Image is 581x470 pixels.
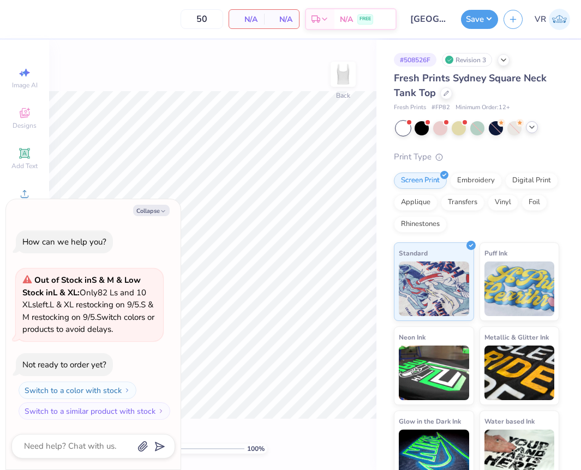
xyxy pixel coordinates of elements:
div: Foil [522,194,547,211]
div: # 508526F [394,53,436,67]
span: FREE [360,15,371,23]
div: Vinyl [488,194,518,211]
span: Minimum Order: 12 + [456,103,510,112]
img: Standard [399,261,469,316]
div: Transfers [441,194,484,211]
span: Neon Ink [399,331,426,343]
div: Rhinestones [394,216,447,233]
span: VR [535,13,546,26]
img: Switch to a similar product with stock [158,408,164,414]
span: 100 % [247,444,265,454]
strong: & Low Stock in L & XL : [22,275,141,298]
span: Water based Ink [484,415,535,427]
div: Applique [394,194,438,211]
span: Add Text [11,162,38,170]
span: Fresh Prints [394,103,426,112]
img: Switch to a color with stock [124,387,130,394]
button: Switch to a similar product with stock [19,402,170,420]
input: – – [181,9,223,29]
div: Embroidery [450,172,502,189]
img: Puff Ink [484,261,555,316]
img: Val Rhey Lodueta [549,9,570,30]
span: Puff Ink [484,247,507,259]
div: Not ready to order yet? [22,359,106,370]
div: Print Type [394,151,559,163]
strong: Out of Stock in S & M [34,275,116,285]
img: Neon Ink [399,346,469,400]
input: Untitled Design [402,8,456,30]
span: Standard [399,247,428,259]
span: # FP82 [432,103,450,112]
span: N/A [340,14,353,25]
span: Metallic & Glitter Ink [484,331,549,343]
button: Save [461,10,498,29]
span: N/A [271,14,292,25]
span: Glow in the Dark Ink [399,415,461,427]
img: Back [332,63,354,85]
div: Digital Print [505,172,558,189]
a: VR [535,9,570,30]
span: Designs [13,121,37,130]
img: Metallic & Glitter Ink [484,346,555,400]
span: Image AI [12,81,38,90]
span: Fresh Prints Sydney Square Neck Tank Top [394,72,547,99]
button: Switch to a color with stock [19,382,136,399]
div: How can we help you? [22,236,106,247]
button: Collapse [133,205,170,216]
span: Only 82 Ls and 10 XLs left. L & XL restocking on 9/5. S & M restocking on 9/5. Switch colors or p... [22,275,154,335]
div: Back [336,91,350,100]
div: Screen Print [394,172,447,189]
span: N/A [236,14,257,25]
div: Revision 3 [442,53,492,67]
